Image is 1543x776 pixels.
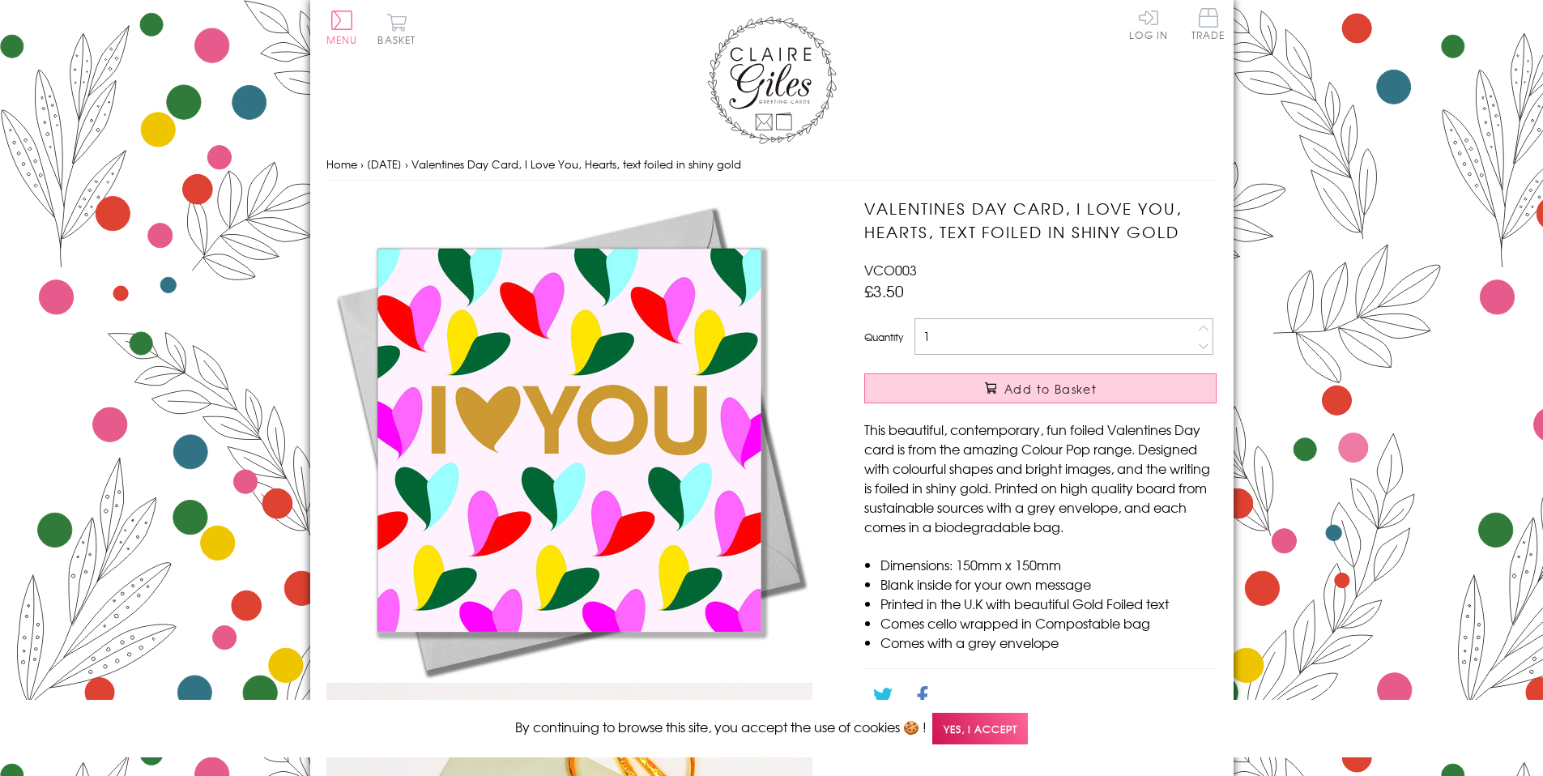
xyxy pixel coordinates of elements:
[405,156,408,172] span: ›
[864,373,1217,403] button: Add to Basket
[880,555,1217,574] li: Dimensions: 150mm x 150mm
[707,16,837,144] img: Claire Giles Greetings Cards
[864,197,1217,244] h1: Valentines Day Card, I Love You, Hearts, text foiled in shiny gold
[360,156,364,172] span: ›
[864,330,903,344] label: Quantity
[1129,8,1168,40] a: Log In
[932,713,1028,744] span: Yes, I accept
[864,260,917,279] span: VCO003
[326,148,1217,181] nav: breadcrumbs
[326,156,357,172] a: Home
[326,32,358,47] span: Menu
[375,13,420,45] button: Basket
[1191,8,1225,43] a: Trade
[880,594,1217,613] li: Printed in the U.K with beautiful Gold Foiled text
[326,11,358,45] button: Menu
[864,420,1217,536] p: This beautiful, contemporary, fun foiled Valentines Day card is from the amazing Colour Pop range...
[880,633,1217,652] li: Comes with a grey envelope
[1191,8,1225,40] span: Trade
[880,613,1217,633] li: Comes cello wrapped in Compostable bag
[367,156,402,172] a: [DATE]
[880,574,1217,594] li: Blank inside for your own message
[411,156,741,172] span: Valentines Day Card, I Love You, Hearts, text foiled in shiny gold
[326,197,812,683] img: Valentines Day Card, I Love You, Hearts, text foiled in shiny gold
[1004,381,1097,397] span: Add to Basket
[864,279,904,302] span: £3.50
